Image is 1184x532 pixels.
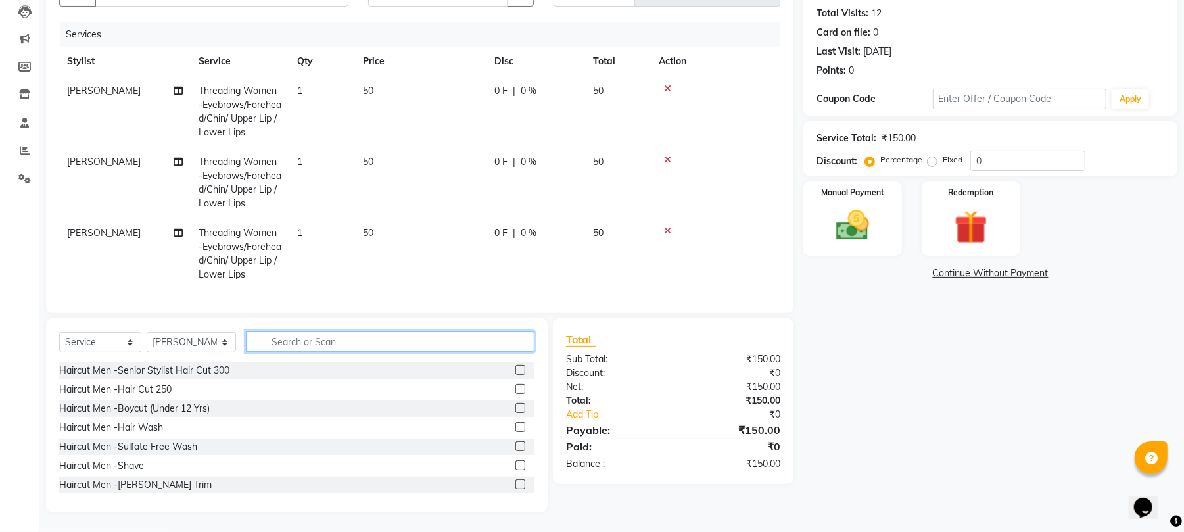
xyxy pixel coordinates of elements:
iframe: chat widget [1129,479,1171,519]
span: 1 [297,227,302,239]
div: Haircut Men -Boycut (Under 12 Yrs) [59,402,210,416]
span: | [513,155,515,169]
div: Last Visit: [817,45,861,59]
th: Price [355,47,486,76]
span: Threading Women -Eyebrows/Forehead/Chin/ Upper Lip / Lower Lips [199,85,281,138]
span: 0 % [521,226,536,240]
div: ₹0 [673,439,790,454]
span: [PERSON_NAME] [67,227,141,239]
span: 1 [297,85,302,97]
div: Haircut Men -Hair Cut 250 [59,383,172,397]
div: Haircut Men -Sulfate Free Wash [59,440,197,454]
div: Service Total: [817,132,876,145]
div: ₹150.00 [673,352,790,366]
div: Payable: [556,422,673,438]
th: Total [585,47,651,76]
th: Disc [486,47,585,76]
span: 50 [593,156,604,168]
label: Manual Payment [821,187,884,199]
div: Net: [556,380,673,394]
div: 12 [871,7,882,20]
a: Continue Without Payment [806,266,1175,280]
div: Total Visits: [817,7,868,20]
th: Action [651,47,780,76]
div: Sub Total: [556,352,673,366]
span: 0 % [521,155,536,169]
a: Add Tip [556,408,693,422]
span: 0 % [521,84,536,98]
div: Balance : [556,457,673,471]
th: Service [191,47,289,76]
div: Coupon Code [817,92,932,106]
span: 50 [593,227,604,239]
div: ₹0 [693,408,790,422]
div: Points: [817,64,846,78]
div: Discount: [817,155,857,168]
div: Paid: [556,439,673,454]
span: Threading Women -Eyebrows/Forehead/Chin/ Upper Lip / Lower Lips [199,227,281,280]
div: ₹150.00 [882,132,916,145]
div: ₹150.00 [673,422,790,438]
div: Total: [556,394,673,408]
div: Haircut Men -[PERSON_NAME] Trim [59,478,212,492]
span: 50 [363,227,373,239]
div: [DATE] [863,45,891,59]
input: Search or Scan [246,331,534,352]
span: 1 [297,156,302,168]
th: Stylist [59,47,191,76]
span: 50 [593,85,604,97]
label: Percentage [880,154,922,166]
div: Haircut Men -Senior Stylist Hair Cut 300 [59,364,229,377]
label: Fixed [943,154,962,166]
div: ₹150.00 [673,394,790,408]
div: 0 [849,64,854,78]
div: Haircut Men -Shave [59,459,144,473]
span: 50 [363,85,373,97]
img: _cash.svg [826,206,880,245]
img: _gift.svg [944,206,998,248]
span: | [513,226,515,240]
div: 0 [873,26,878,39]
span: 0 F [494,84,508,98]
div: ₹150.00 [673,380,790,394]
span: [PERSON_NAME] [67,85,141,97]
div: Discount: [556,366,673,380]
span: | [513,84,515,98]
span: Threading Women -Eyebrows/Forehead/Chin/ Upper Lip / Lower Lips [199,156,281,209]
span: 0 F [494,155,508,169]
div: Card on file: [817,26,870,39]
span: Total [566,333,596,347]
div: Haircut Men -Hair Wash [59,421,163,435]
div: ₹0 [673,366,790,380]
input: Enter Offer / Coupon Code [933,89,1106,109]
div: ₹150.00 [673,457,790,471]
span: 0 F [494,226,508,240]
div: Services [60,22,790,47]
button: Apply [1112,89,1149,109]
span: 50 [363,156,373,168]
span: [PERSON_NAME] [67,156,141,168]
label: Redemption [948,187,993,199]
th: Qty [289,47,355,76]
